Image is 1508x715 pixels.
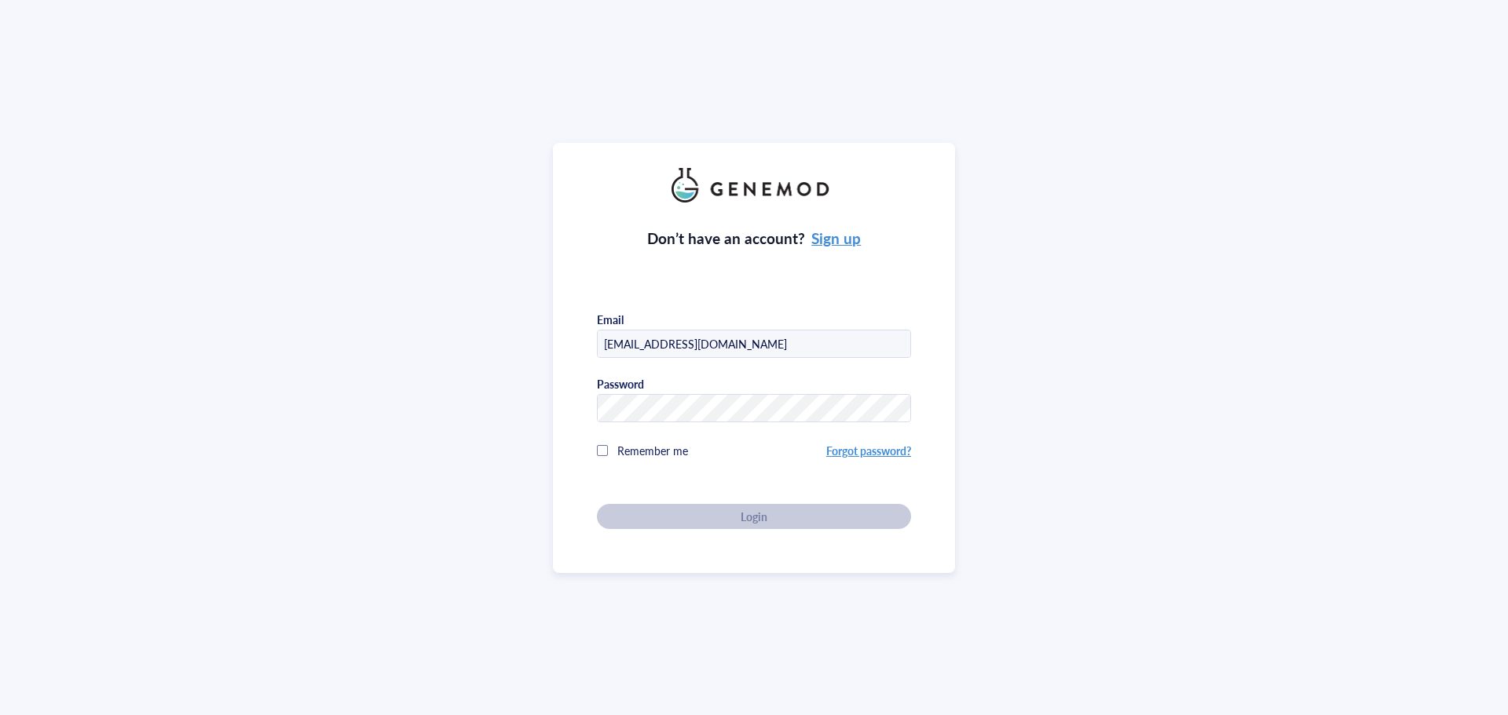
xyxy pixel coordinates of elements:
img: genemod_logo_light-BcqUzbGq.png [672,168,836,202]
span: Remember me [617,443,688,458]
div: Don’t have an account? [647,228,862,250]
a: Sign up [811,228,861,249]
a: Forgot password? [826,443,911,458]
div: Password [597,377,644,391]
div: Email [597,312,624,326]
